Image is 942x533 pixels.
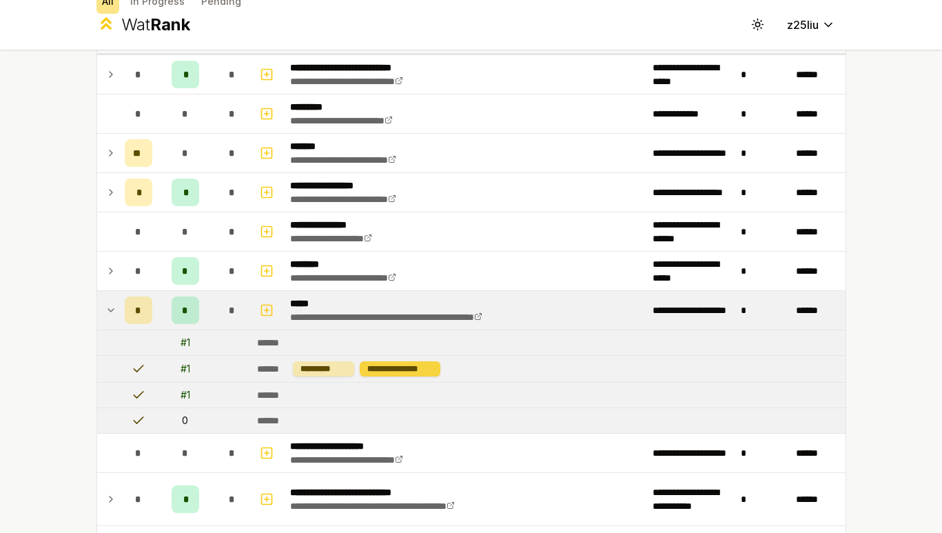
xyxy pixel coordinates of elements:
[776,12,846,37] button: z25liu
[181,336,190,350] div: # 1
[158,408,213,433] td: 0
[150,14,190,34] span: Rank
[787,17,819,33] span: z25liu
[181,362,190,376] div: # 1
[96,14,191,36] a: WatRank
[181,388,190,402] div: # 1
[121,14,190,36] div: Wat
